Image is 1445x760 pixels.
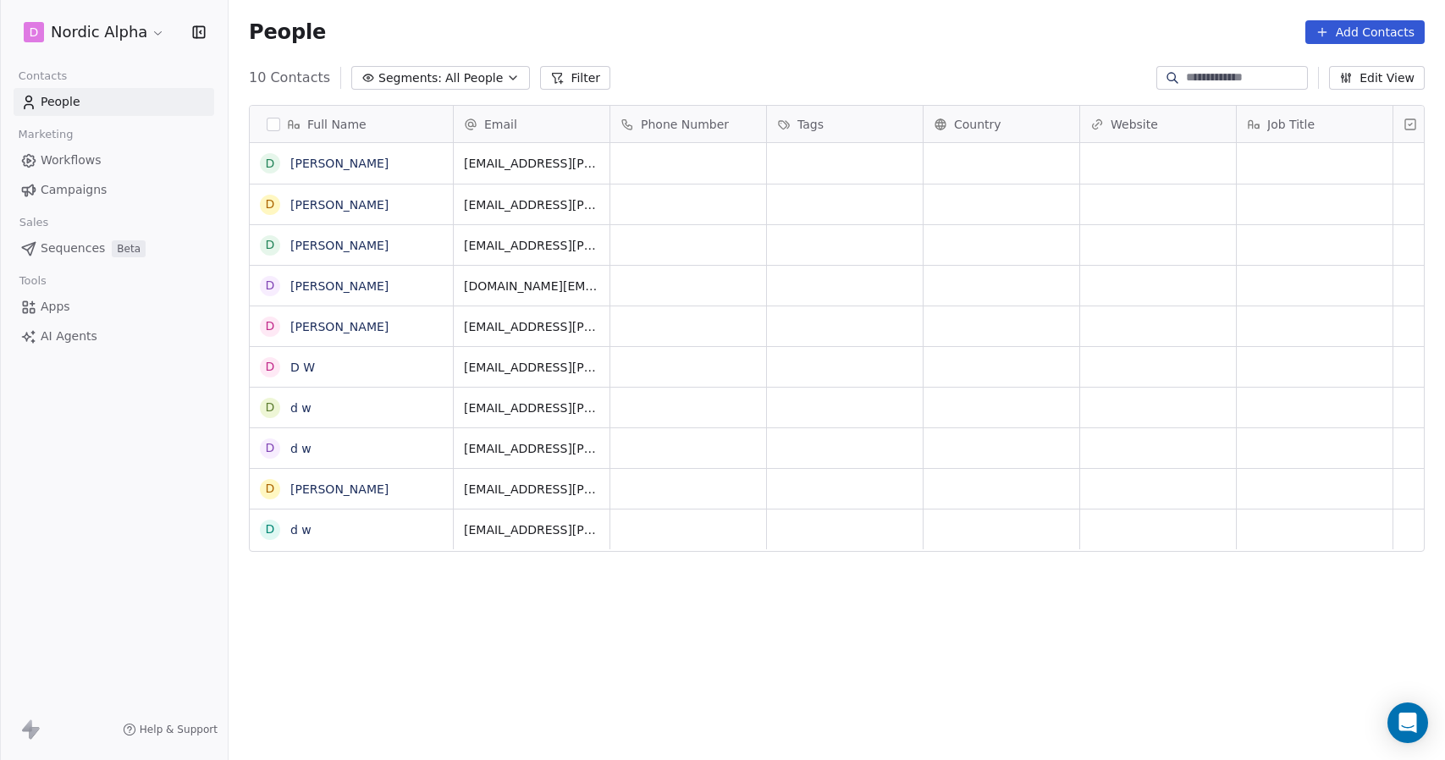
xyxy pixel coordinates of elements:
span: [EMAIL_ADDRESS][PERSON_NAME][DOMAIN_NAME] [464,155,599,172]
span: [EMAIL_ADDRESS][PERSON_NAME][DOMAIN_NAME] [464,521,599,538]
span: Sequences [41,240,105,257]
div: D [266,236,275,254]
span: All People [445,69,503,87]
button: Filter [540,66,610,90]
a: AI Agents [14,322,214,350]
a: SequencesBeta [14,234,214,262]
span: [EMAIL_ADDRESS][PERSON_NAME][DOMAIN_NAME] [464,196,599,213]
div: grid [250,143,454,734]
a: D W [290,361,315,374]
a: [PERSON_NAME] [290,279,389,293]
span: [EMAIL_ADDRESS][PERSON_NAME][DOMAIN_NAME] [464,359,599,376]
a: Campaigns [14,176,214,204]
div: Country [924,106,1079,142]
a: Help & Support [123,723,218,736]
span: Apps [41,298,70,316]
span: Contacts [11,63,74,89]
div: d [266,520,275,538]
span: People [249,19,326,45]
span: Country [954,116,1001,133]
div: Email [454,106,609,142]
div: D [266,480,275,498]
span: Email [484,116,517,133]
div: Website [1080,106,1236,142]
span: People [41,93,80,111]
span: [EMAIL_ADDRESS][PERSON_NAME][DOMAIN_NAME] [464,440,599,457]
span: Tools [12,268,53,294]
div: Tags [767,106,923,142]
a: d w [290,401,312,415]
div: Full Name [250,106,453,142]
span: Job Title [1267,116,1315,133]
span: Tags [797,116,824,133]
div: D [266,155,275,173]
a: People [14,88,214,116]
span: Segments: [378,69,442,87]
span: Beta [112,240,146,257]
span: Workflows [41,151,102,169]
span: D [30,24,39,41]
a: [PERSON_NAME] [290,198,389,212]
span: Help & Support [140,723,218,736]
div: d [266,399,275,416]
div: d [266,196,275,213]
span: [DOMAIN_NAME][EMAIL_ADDRESS][PERSON_NAME][DOMAIN_NAME] [464,278,599,295]
span: AI Agents [41,328,97,345]
a: d w [290,523,312,537]
div: Phone Number [610,106,766,142]
span: [EMAIL_ADDRESS][PERSON_NAME][DOMAIN_NAME] [464,318,599,335]
span: Website [1111,116,1158,133]
span: Nordic Alpha [51,21,147,43]
a: Apps [14,293,214,321]
div: Open Intercom Messenger [1387,702,1428,743]
a: [PERSON_NAME] [290,239,389,252]
div: D [266,317,275,335]
a: d w [290,442,312,455]
div: d [266,439,275,457]
div: D [266,358,275,376]
div: Job Title [1237,106,1393,142]
span: Full Name [307,116,367,133]
button: Edit View [1329,66,1425,90]
span: Phone Number [641,116,729,133]
span: Campaigns [41,181,107,199]
a: Workflows [14,146,214,174]
span: 10 Contacts [249,68,330,88]
span: [EMAIL_ADDRESS][PERSON_NAME][DOMAIN_NAME] [464,237,599,254]
span: [EMAIL_ADDRESS][PERSON_NAME][DOMAIN_NAME] [464,481,599,498]
a: [PERSON_NAME] [290,320,389,333]
span: [EMAIL_ADDRESS][PERSON_NAME][DOMAIN_NAME] [464,399,599,416]
a: [PERSON_NAME] [290,482,389,496]
span: Sales [12,210,56,235]
div: D [266,277,275,295]
button: Add Contacts [1305,20,1425,44]
a: [PERSON_NAME] [290,157,389,170]
button: DNordic Alpha [20,18,168,47]
span: Marketing [11,122,80,147]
